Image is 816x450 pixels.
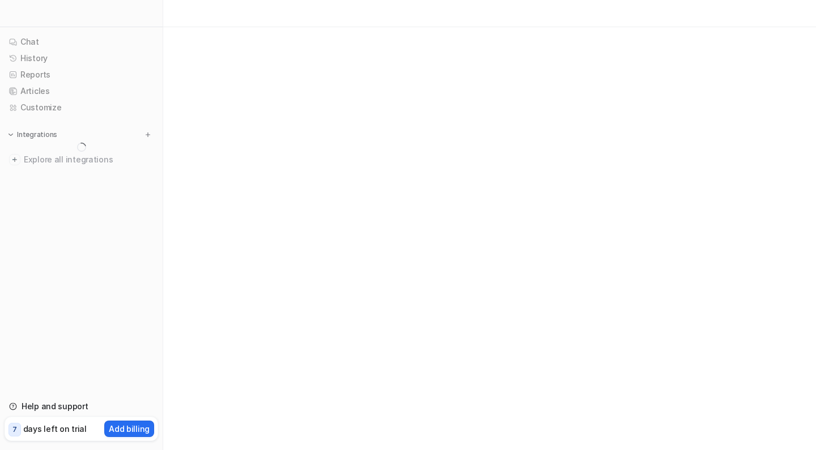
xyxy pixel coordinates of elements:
[5,34,158,50] a: Chat
[17,130,57,139] p: Integrations
[7,131,15,139] img: expand menu
[24,151,154,169] span: Explore all integrations
[5,83,158,99] a: Articles
[109,423,150,435] p: Add billing
[5,67,158,83] a: Reports
[5,398,158,414] a: Help and support
[104,421,154,437] button: Add billing
[5,100,158,115] a: Customize
[144,131,152,139] img: menu_add.svg
[5,129,61,140] button: Integrations
[9,154,20,165] img: explore all integrations
[23,423,87,435] p: days left on trial
[5,50,158,66] a: History
[12,425,17,435] p: 7
[5,152,158,168] a: Explore all integrations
